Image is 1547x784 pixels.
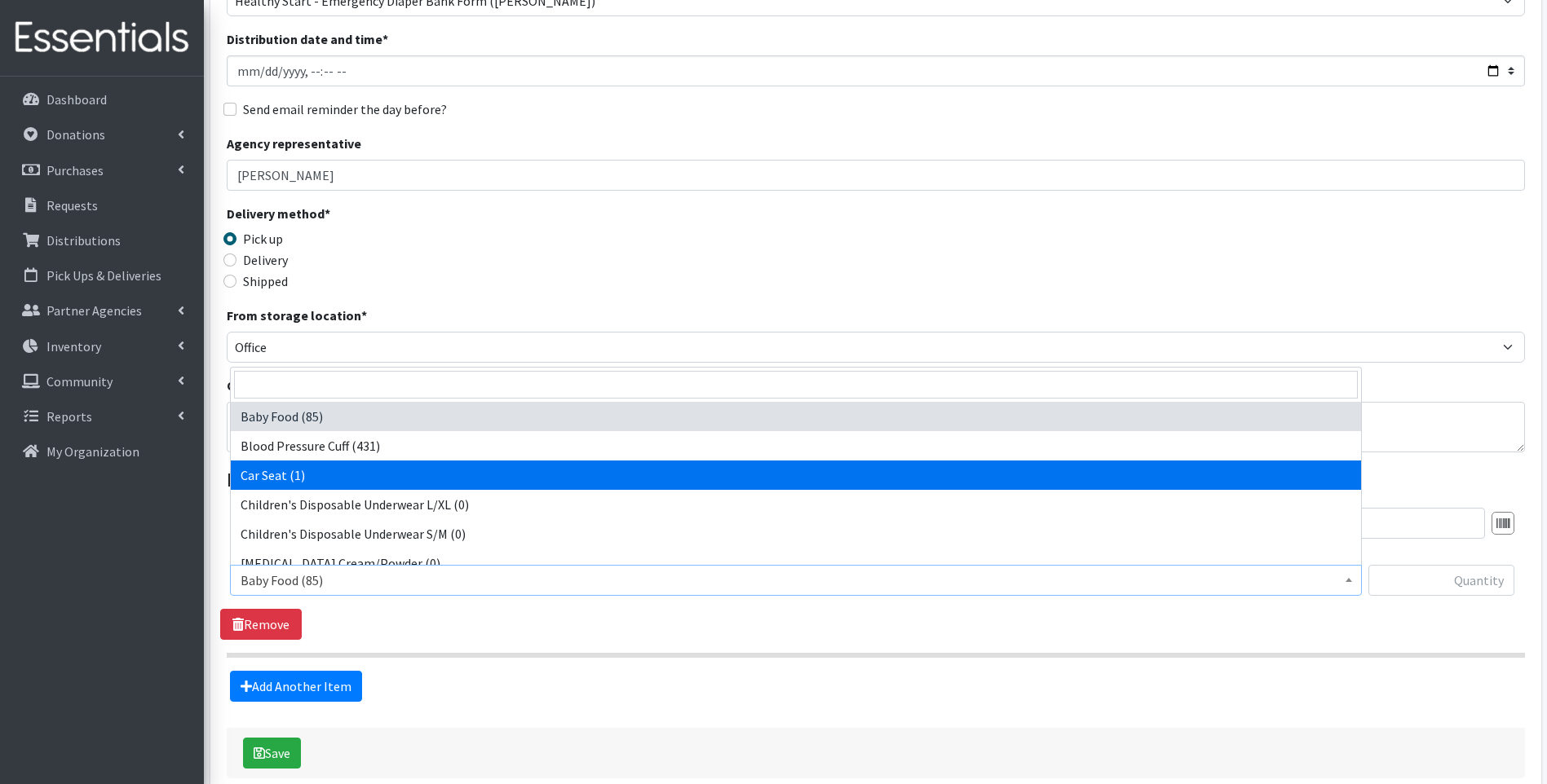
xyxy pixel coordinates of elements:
[7,189,197,222] a: Requests
[46,232,121,249] p: Distributions
[7,330,197,363] a: Inventory
[7,400,197,433] a: Reports
[243,271,288,291] label: Shipped
[7,259,197,292] a: Pick Ups & Deliveries
[7,294,197,327] a: Partner Agencies
[7,435,197,468] a: My Organization
[243,250,288,270] label: Delivery
[361,307,367,324] abbr: required
[7,224,197,257] a: Distributions
[231,519,1361,548] li: Children's Disposable Underwear S/M (0)
[227,29,388,49] label: Distribution date and time
[7,154,197,187] a: Purchases
[46,408,92,425] p: Reports
[382,31,388,47] abbr: required
[227,204,551,229] legend: Delivery method
[231,431,1361,460] li: Blood Pressure Cuff (431)
[220,609,302,640] a: Remove
[227,465,1525,495] legend: Items in this distribution
[230,671,362,702] a: Add Another Item
[46,197,98,214] p: Requests
[46,267,161,284] p: Pick Ups & Deliveries
[243,229,283,249] label: Pick up
[7,365,197,398] a: Community
[325,205,330,222] abbr: required
[231,402,1361,431] li: Baby Food (85)
[231,548,1361,578] li: [MEDICAL_DATA] Cream/Powder (0)
[7,11,197,65] img: HumanEssentials
[46,91,107,108] p: Dashboard
[231,460,1361,490] li: Car Seat (1)
[46,126,105,143] p: Donations
[46,302,142,319] p: Partner Agencies
[230,565,1362,596] span: Baby Food (85)
[241,569,1351,592] span: Baby Food (85)
[46,338,101,355] p: Inventory
[46,162,104,178] p: Purchases
[7,83,197,116] a: Dashboard
[227,134,361,153] label: Agency representative
[227,306,367,325] label: From storage location
[46,373,113,390] p: Community
[46,443,139,460] p: My Organization
[243,99,447,119] label: Send email reminder the day before?
[7,118,197,151] a: Donations
[227,376,286,395] label: Comment
[231,490,1361,519] li: Children's Disposable Underwear L/XL (0)
[1368,565,1514,596] input: Quantity
[243,738,301,769] button: Save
